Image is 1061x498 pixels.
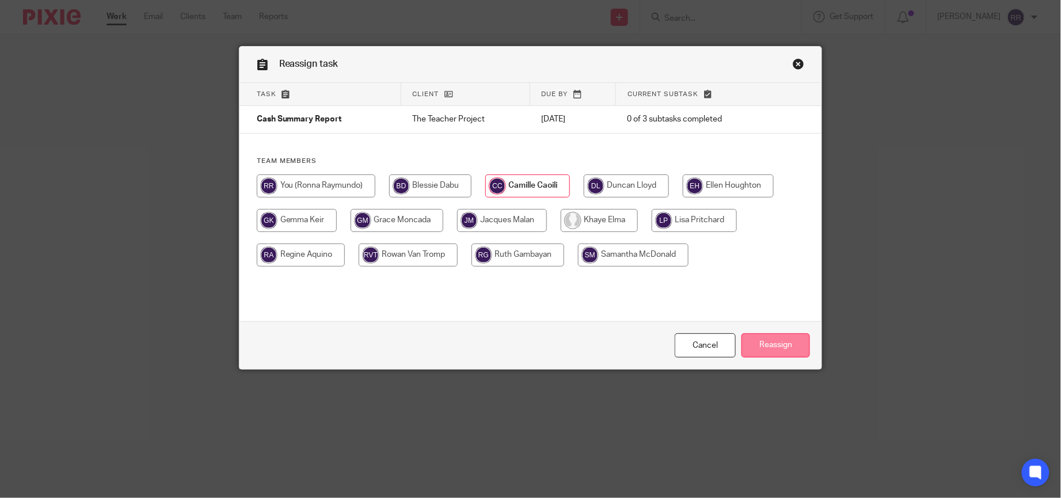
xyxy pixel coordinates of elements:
[741,333,810,358] input: Reassign
[616,106,775,134] td: 0 of 3 subtasks completed
[541,113,604,125] p: [DATE]
[675,333,736,358] a: Close this dialog window
[413,91,439,97] span: Client
[412,113,518,125] p: The Teacher Project
[793,58,804,74] a: Close this dialog window
[628,91,698,97] span: Current subtask
[257,91,276,97] span: Task
[257,157,805,166] h4: Team members
[542,91,568,97] span: Due by
[257,116,342,124] span: Cash Summary Report
[279,59,339,69] span: Reassign task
